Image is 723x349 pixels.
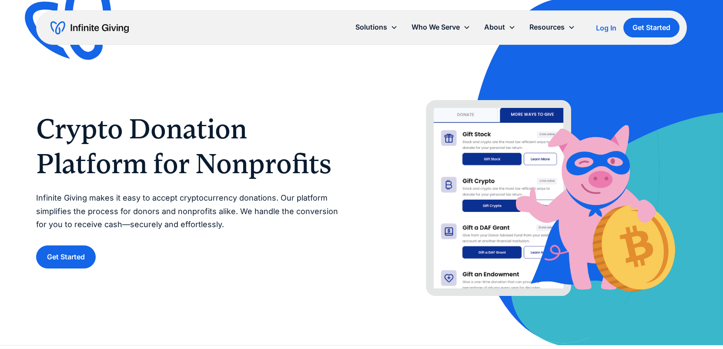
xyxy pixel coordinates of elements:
div: Resources [529,21,565,33]
a: Get Started [623,18,679,37]
div: Who We Serve [412,21,460,33]
img: Accept bitcoin donations from supporters using Infinite Giving’s crypto donation platform. [379,84,687,296]
div: Log In [596,24,616,31]
div: Solutions [355,21,387,33]
h1: Crypto Donation Platform for Nonprofits [36,111,344,181]
div: About [484,21,505,33]
p: Infinite Giving makes it easy to accept cryptocurrency donations. Our platform simplifies the pro... [36,191,344,232]
a: Get Started [36,245,96,268]
a: Log In [596,23,616,33]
